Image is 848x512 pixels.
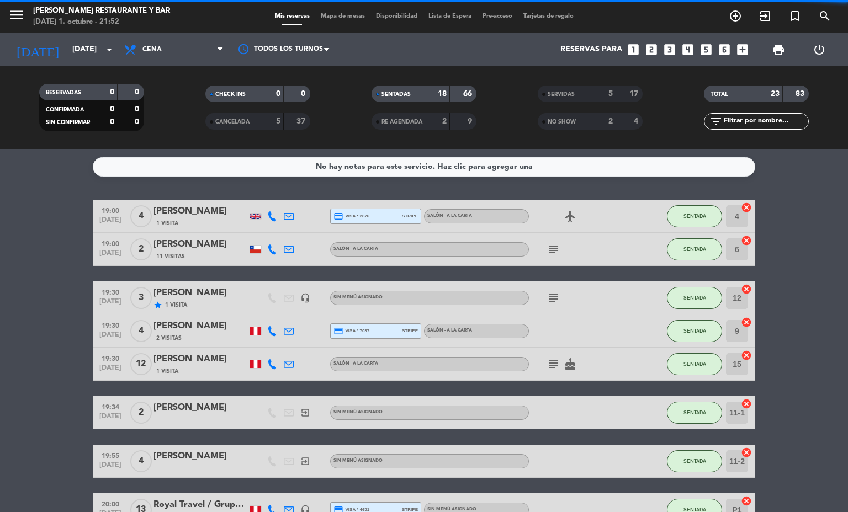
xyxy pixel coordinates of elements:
i: airplanemode_active [564,210,577,223]
i: exit_to_app [300,408,310,418]
i: arrow_drop_down [103,43,116,56]
span: Tarjetas de regalo [518,13,579,19]
i: cancel [741,350,752,361]
span: 2 Visitas [156,334,182,343]
span: TOTAL [711,92,728,97]
button: menu [8,7,25,27]
span: Disponibilidad [370,13,423,19]
strong: 0 [301,90,308,98]
strong: 5 [276,118,280,125]
span: 1 Visita [165,301,187,310]
span: 1 Visita [156,367,178,376]
div: [PERSON_NAME] [153,352,247,366]
i: cancel [741,317,752,328]
div: LOG OUT [799,33,840,66]
button: SENTADA [667,320,722,342]
i: exit_to_app [759,9,772,23]
span: 1 Visita [156,219,178,228]
div: [PERSON_NAME] [153,237,247,252]
span: Salón - A la carta [333,361,378,366]
span: SENTADA [683,295,706,301]
span: NO SHOW [548,119,576,125]
span: Salón - A la carta [427,214,472,218]
span: 2 [130,402,152,424]
span: 4 [130,320,152,342]
i: add_circle_outline [729,9,742,23]
span: 3 [130,287,152,309]
div: [PERSON_NAME] [153,319,247,333]
strong: 0 [110,105,114,113]
span: stripe [402,327,418,334]
i: cancel [741,495,752,506]
strong: 9 [468,118,474,125]
strong: 0 [110,88,114,96]
i: filter_list [709,115,723,128]
span: 4 [130,450,152,472]
i: cancel [741,447,752,458]
i: subject [547,243,560,256]
span: Cena [142,46,162,54]
i: menu [8,7,25,23]
i: add_box [735,42,750,57]
i: exit_to_app [300,456,310,466]
strong: 0 [135,88,141,96]
span: SENTADA [683,458,706,464]
i: credit_card [333,211,343,221]
span: 19:30 [97,318,124,331]
span: SENTADA [683,213,706,219]
span: CANCELADA [215,119,250,125]
span: visa * 2876 [333,211,369,221]
strong: 0 [135,105,141,113]
span: CONFIRMADA [46,107,84,113]
span: Pre-acceso [477,13,518,19]
i: looks_one [626,42,640,57]
div: [DATE] 1. octubre - 21:52 [33,17,170,28]
span: Reservas para [560,45,622,54]
div: Royal Travel / Grupo Colombia [153,498,247,512]
strong: 4 [634,118,640,125]
span: 20:00 [97,497,124,510]
span: 4 [130,205,152,227]
span: RESERVADAS [46,90,81,95]
span: SENTADA [683,328,706,334]
span: stripe [402,212,418,220]
div: [PERSON_NAME] [153,204,247,218]
input: Filtrar por nombre... [723,115,808,127]
strong: 83 [796,90,807,98]
span: [DATE] [97,331,124,344]
i: cancel [741,284,752,295]
div: No hay notas para este servicio. Haz clic para agregar una [316,161,533,173]
strong: 0 [110,118,114,126]
button: SENTADA [667,353,722,375]
strong: 0 [135,118,141,126]
i: looks_3 [662,42,677,57]
span: SENTADA [683,246,706,252]
i: looks_two [644,42,659,57]
span: 11 Visitas [156,252,185,261]
span: 2 [130,238,152,260]
span: RE AGENDADA [381,119,422,125]
span: 19:30 [97,285,124,298]
span: CHECK INS [215,92,246,97]
span: [DATE] [97,413,124,425]
strong: 18 [438,90,447,98]
i: subject [547,358,560,371]
span: [DATE] [97,298,124,311]
div: [PERSON_NAME] [153,401,247,415]
i: looks_4 [681,42,695,57]
span: [DATE] [97,461,124,474]
span: 19:00 [97,237,124,249]
span: SENTADA [683,409,706,415]
span: [DATE] [97,216,124,229]
span: Sin menú asignado [427,507,476,511]
i: cancel [741,235,752,246]
div: [PERSON_NAME] Restaurante y Bar [33,6,170,17]
i: credit_card [333,326,343,336]
i: power_settings_new [813,43,826,56]
span: print [772,43,785,56]
span: Sin menú asignado [333,295,383,300]
span: [DATE] [97,364,124,377]
strong: 17 [629,90,640,98]
i: cancel [741,398,752,409]
span: Salón - A la carta [427,328,472,333]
